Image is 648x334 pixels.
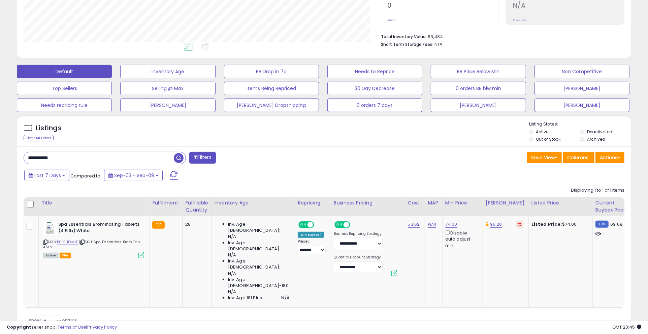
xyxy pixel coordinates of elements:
[536,129,548,135] label: Active
[228,221,290,233] span: Inv. Age [DEMOGRAPHIC_DATA]:
[334,199,402,206] div: Business Pricing
[17,65,112,78] button: Default
[381,41,433,47] b: Short Term Storage Fees:
[327,65,422,78] button: Needs to Reprice
[17,82,112,95] button: Top Sellers
[24,170,69,181] button: Last 7 Days
[60,253,71,258] span: FBA
[43,221,57,235] img: 412ouW0HPkL._SL40_.jpg
[298,239,326,254] div: Preset:
[445,229,478,249] div: Disable auto adjust min
[531,199,590,206] div: Listed Price
[595,199,630,214] div: Current Buybox Price
[587,136,605,142] label: Archived
[87,324,117,330] a: Privacy Policy
[612,324,641,330] span: 2025-09-17 20:45 GMT
[120,82,215,95] button: Selling @ Max
[282,295,290,301] span: N/A
[327,99,422,112] button: 0 orders 7 days
[224,65,319,78] button: BB Drop in 7d
[58,324,86,330] a: Terms of Use
[486,199,526,206] div: [PERSON_NAME]
[114,172,154,179] span: Sep-03 - Sep-09
[57,239,78,245] a: B012HDIVJE
[527,152,562,163] button: Save View
[228,289,236,295] span: N/A
[595,221,609,228] small: FBM
[152,221,165,229] small: FBA
[7,324,31,330] strong: Copyright
[228,233,236,240] span: N/A
[36,123,62,133] h5: Listings
[327,82,422,95] button: 30 Day Decrease
[24,135,54,141] div: Clear All Filters
[534,82,629,95] button: [PERSON_NAME]
[43,253,59,258] span: All listings currently available for purchase on Amazon
[431,99,526,112] button: [PERSON_NAME]
[387,2,498,11] h2: 0
[431,65,526,78] button: BB Price Below Min
[529,121,631,128] p: Listing States:
[185,199,208,214] div: Fulfillable Quantity
[490,221,502,228] a: 96.20
[563,152,594,163] button: Columns
[224,99,319,112] button: [PERSON_NAME] Dropshipping
[434,41,443,48] span: N/A
[17,99,112,112] button: Needs repricing rule
[152,199,180,206] div: Fulfillment
[567,154,588,161] span: Columns
[408,199,422,206] div: Cost
[408,221,420,228] a: 53.62
[428,199,439,206] div: MAP
[536,136,560,142] label: Out of Stock
[104,170,163,181] button: Sep-03 - Sep-09
[428,221,436,228] a: N/A
[445,199,480,206] div: Min Price
[587,129,612,135] label: Deactivated
[228,271,236,277] span: N/A
[299,222,307,228] span: ON
[534,99,629,112] button: [PERSON_NAME]
[595,152,624,163] button: Actions
[513,18,526,22] small: Prev: N/A
[215,199,292,206] div: Inventory Age
[228,240,290,252] span: Inv. Age [DEMOGRAPHIC_DATA]:
[334,255,383,260] label: Quantity Discount Strategy:
[120,99,215,112] button: [PERSON_NAME]
[70,173,101,179] span: Compared to:
[189,152,216,164] button: Filters
[335,222,344,228] span: ON
[228,258,290,270] span: Inv. Age [DEMOGRAPHIC_DATA]:
[43,221,144,257] div: ASIN:
[185,221,206,227] div: 28
[381,34,427,39] b: Total Inventory Value:
[228,295,263,301] span: Inv. Age 181 Plus:
[349,222,360,228] span: OFF
[298,199,328,206] div: Repricing
[531,221,562,227] b: Listed Price:
[34,172,61,179] span: Last 7 Days
[228,277,290,289] span: Inv. Age [DEMOGRAPHIC_DATA]-180:
[387,18,397,22] small: Prev: 0
[41,199,147,206] div: Title
[531,221,587,227] div: $74.00
[571,187,624,194] div: Displaying 1 to 1 of 1 items
[224,82,319,95] button: Items Being Repriced
[228,252,236,258] span: N/A
[7,324,117,331] div: seller snap | |
[313,222,324,228] span: OFF
[58,221,140,235] b: Spa Essentials Brominating Tablets (4.5 lb) White
[381,32,619,40] li: $6,434
[610,221,622,227] span: 69.69
[431,82,526,95] button: 0 orders BB blw min
[29,317,77,324] span: Show: entries
[334,231,383,236] label: Business Repricing Strategy:
[534,65,629,78] button: Non Competitive
[445,221,457,228] a: 74.00
[513,2,624,11] h2: N/A
[298,232,324,238] div: Win BuyBox *
[120,65,215,78] button: Inventory Age
[43,239,140,249] span: | SKU: Spa Essentials Brom Tab 4.5lb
